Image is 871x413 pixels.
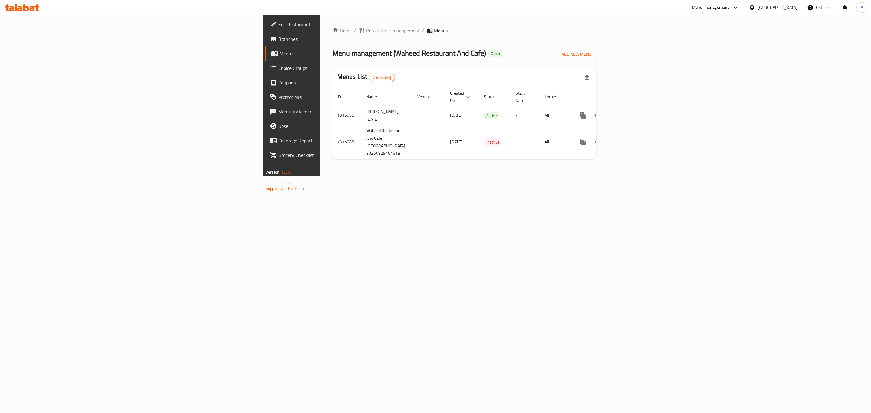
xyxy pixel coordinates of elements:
[337,72,395,82] h2: Menus List
[554,50,592,58] span: Add New Menu
[266,184,304,192] a: Support.OpsPlatform
[484,139,502,146] span: Inactive
[332,46,486,60] span: Menu management ( Waheed Restaurant And Cafe )
[366,93,385,100] span: Name
[576,135,590,149] button: more
[571,88,639,106] th: Actions
[332,88,639,159] table: enhanced table
[484,138,502,146] div: Inactive
[279,50,403,57] span: Menus
[488,51,502,56] span: Open
[450,111,462,119] span: [DATE]
[511,106,540,125] td: -
[861,4,863,11] span: A
[265,46,408,61] a: Menus
[265,119,408,133] a: Upsell
[265,75,408,90] a: Coupons
[692,4,729,11] div: Menu-management
[265,17,408,32] a: Edit Restaurant
[511,125,540,159] td: -
[484,112,499,119] span: Active
[278,122,403,130] span: Upsell
[278,79,403,86] span: Coupons
[266,168,280,176] span: Version:
[278,64,403,72] span: Choice Groups
[332,27,596,34] nav: breadcrumb
[278,21,403,28] span: Edit Restaurant
[540,106,571,125] td: All
[540,125,571,159] td: All
[545,93,564,100] span: Locale
[265,61,408,75] a: Choice Groups
[265,148,408,162] a: Grocery Checklist
[417,93,438,100] span: Vendor
[266,178,293,186] span: Get support on:
[590,135,605,149] button: Change Status
[265,133,408,148] a: Coverage Report
[576,108,590,123] button: more
[590,108,605,123] button: Change Status
[278,108,403,115] span: Menu disclaimer
[265,32,408,46] a: Branches
[434,27,448,34] span: Menus
[488,50,502,57] div: Open
[278,137,403,144] span: Coverage Report
[758,4,798,11] div: [GEOGRAPHIC_DATA]
[516,89,533,104] span: Start Date
[484,93,504,100] span: Status
[265,90,408,104] a: Promotions
[265,104,408,119] a: Menu disclaimer
[281,168,291,176] span: 1.0.0
[550,49,596,60] button: Add New Menu
[422,27,424,34] li: /
[278,93,403,101] span: Promotions
[337,93,349,100] span: ID
[450,89,472,104] span: Created On
[278,35,403,43] span: Branches
[579,70,594,85] div: Export file
[369,73,395,82] div: Total records count
[278,151,403,159] span: Grocery Checklist
[450,138,462,146] span: [DATE]
[369,75,395,80] span: 2 record(s)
